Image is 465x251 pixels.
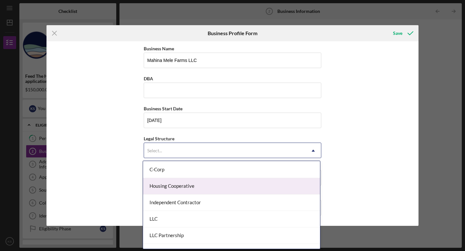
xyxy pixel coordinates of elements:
div: LLC Partnership [143,227,320,244]
div: Independent Contractor [143,195,320,211]
label: Business Name [144,46,174,51]
div: Save [393,27,402,40]
div: Housing Cooperative [143,178,320,195]
div: C-Corp [143,162,320,178]
div: Select... [147,148,162,153]
label: Business Start Date [144,106,182,111]
button: Save [387,27,418,40]
h6: Business Profile Form [208,30,257,36]
label: DBA [144,76,153,81]
div: LLC [143,211,320,227]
